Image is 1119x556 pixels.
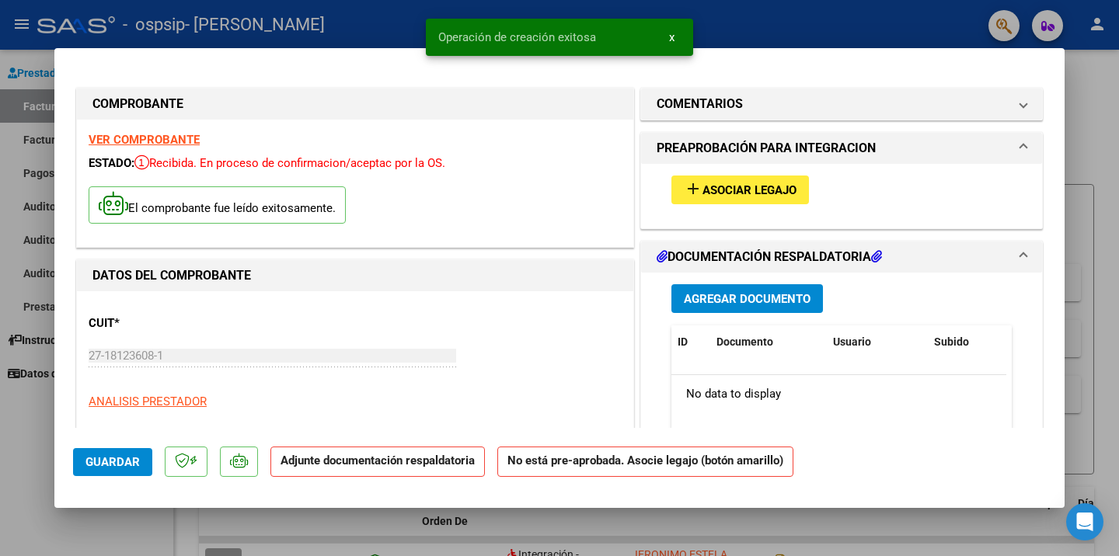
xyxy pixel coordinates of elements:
p: El comprobante fue leído exitosamente. [89,186,346,224]
span: Agregar Documento [684,292,810,306]
strong: Adjunte documentación respaldatoria [281,453,475,467]
span: ID [678,335,688,348]
strong: No está pre-aprobada. Asocie legajo (botón amarillo) [497,447,793,477]
span: Documento [716,335,773,348]
strong: DATOS DEL COMPROBANTE [92,268,251,283]
mat-expansion-panel-header: DOCUMENTACIÓN RESPALDATORIA [641,242,1042,273]
datatable-header-cell: Acción [1006,325,1083,359]
div: Open Intercom Messenger [1066,503,1103,540]
span: x [669,30,675,44]
strong: COMPROBANTE [92,96,183,111]
datatable-header-cell: Usuario [827,325,928,359]
datatable-header-cell: Subido [928,325,1006,359]
button: x [657,23,687,51]
span: Subido [934,335,969,348]
p: CUIT [89,314,249,332]
button: Asociar Legajo [671,175,809,204]
mat-icon: add [684,179,702,198]
span: Usuario [833,335,871,348]
button: Guardar [73,448,152,476]
span: Operación de creación exitosa [438,30,596,45]
span: Guardar [85,455,140,469]
a: VER COMPROBANTE [89,133,200,147]
span: ESTADO: [89,156,134,170]
datatable-header-cell: ID [671,325,710,359]
h1: DOCUMENTACIÓN RESPALDATORIA [657,248,882,266]
mat-expansion-panel-header: PREAPROBACIÓN PARA INTEGRACION [641,133,1042,164]
div: No data to display [671,375,1006,414]
span: Recibida. En proceso de confirmacion/aceptac por la OS. [134,156,445,170]
button: Agregar Documento [671,284,823,313]
h1: PREAPROBACIÓN PARA INTEGRACION [657,139,876,158]
span: Asociar Legajo [702,183,797,197]
h1: COMENTARIOS [657,95,743,113]
div: PREAPROBACIÓN PARA INTEGRACION [641,164,1042,228]
mat-expansion-panel-header: COMENTARIOS [641,89,1042,120]
span: ANALISIS PRESTADOR [89,394,207,408]
datatable-header-cell: Documento [710,325,827,359]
